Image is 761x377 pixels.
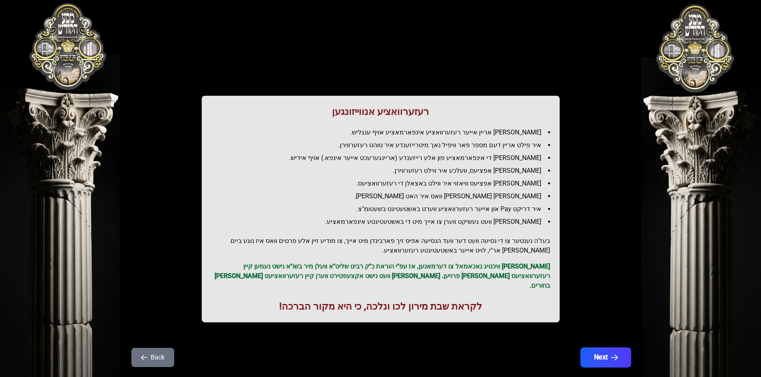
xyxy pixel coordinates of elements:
[211,105,550,118] h1: רעזערוואציע אנווייזונגען
[580,347,631,367] button: Next
[211,300,550,313] h1: לקראת שבת מירון לכו ונלכה, כי היא מקור הברכה!
[211,236,550,255] h2: בעז"ה נענטער צו די נסיעה וועט דער וועד הנסיעה אפיס זיך פארבינדן מיט אייך, צו מודיע זיין אלע פרטים...
[218,179,550,188] li: [PERSON_NAME] אפציעס וויאזוי איר ווילט באצאלן די רעזערוואציעס.
[218,166,550,176] li: [PERSON_NAME] אפציעס, וועלכע איר ווילט רעזערווירן.
[131,348,174,367] button: Back
[211,262,550,290] p: [PERSON_NAME] וויכטיג נאכאמאל צו דערמאנען, אז עפ"י הוראת כ"ק רבינו שליט"א וועלן מיר בשו"א נישט נע...
[218,217,550,227] li: [PERSON_NAME] וועט געשיקט ווערן צו אייך מיט די באשטעטיגטע אינפארמאציע.
[218,153,550,163] li: [PERSON_NAME] די אינפארמאציע פון אלע רייזענדע (אריינגערעכט אייער אינפא.) אויף אידיש.
[218,128,550,137] li: [PERSON_NAME] אריין אייער רעזערוואציע אינפארמאציע אויף ענגליש.
[218,204,550,214] li: איר דריקט Pay און אייער רעזערוואציע ווערט באשטעטיגט בשעטומ"צ.
[218,140,550,150] li: איר פילט אריין דעם מספר פאר וויפיל נאך מיטרייזענדע איר טוהט רעזערווירן.
[218,191,550,201] li: [PERSON_NAME] [PERSON_NAME] וואס איר האט [PERSON_NAME].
